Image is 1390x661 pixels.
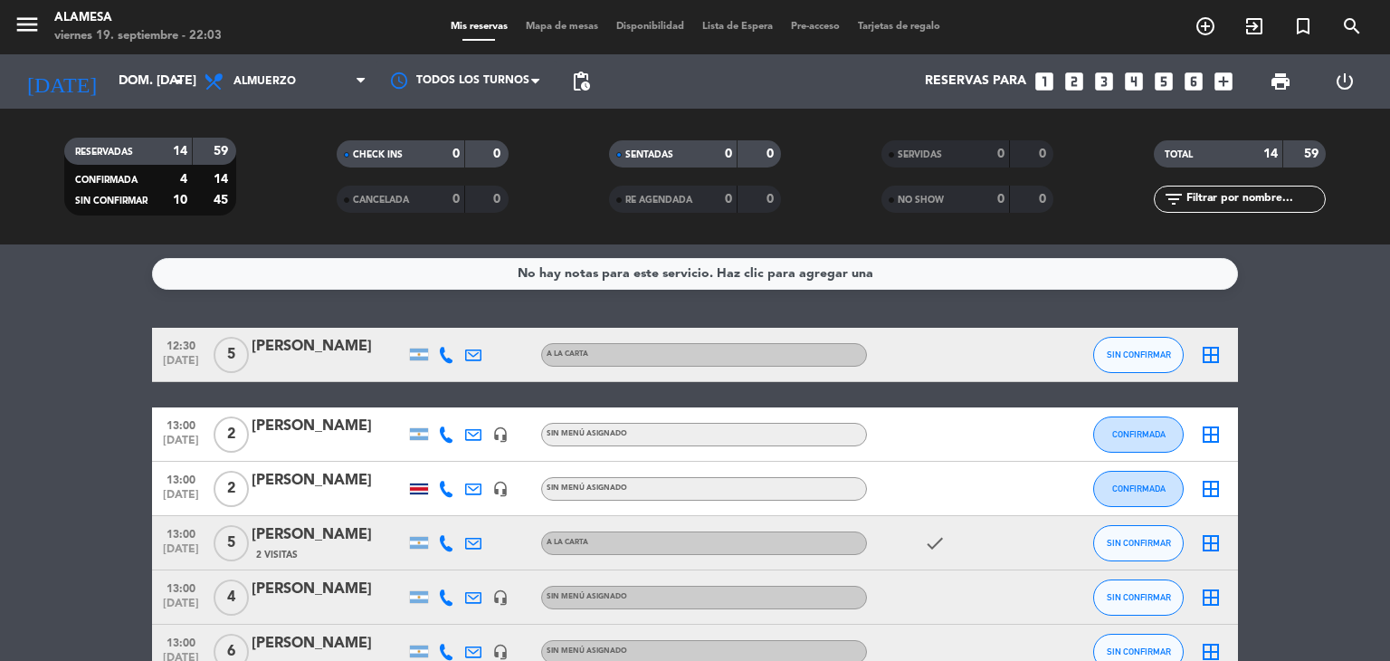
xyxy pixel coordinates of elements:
span: 13:00 [158,631,204,652]
strong: 14 [214,173,232,186]
i: looks_3 [1092,70,1116,93]
button: menu [14,11,41,44]
span: 13:00 [158,577,204,598]
span: SIN CONFIRMAR [1107,592,1171,602]
span: CANCELADA [353,196,409,205]
strong: 0 [766,193,777,206]
span: Sin menú asignado [547,647,627,655]
i: exit_to_app [1243,15,1265,37]
strong: 14 [1263,148,1278,160]
span: SIN CONFIRMAR [1107,647,1171,656]
strong: 0 [997,193,1004,206]
span: Mis reservas [442,22,517,32]
strong: 45 [214,194,232,206]
span: 5 [214,337,249,373]
div: LOG OUT [1312,54,1376,109]
span: RE AGENDADA [625,196,692,205]
strong: 0 [493,148,504,160]
strong: 14 [173,145,187,158]
div: [PERSON_NAME] [252,632,405,656]
i: headset_mic [492,644,509,660]
span: Sin menú asignado [547,484,627,492]
span: SIN CONFIRMAR [1107,350,1171,359]
strong: 0 [493,193,504,206]
span: SENTADAS [625,150,673,159]
span: Mapa de mesas [517,22,607,32]
button: SIN CONFIRMAR [1093,525,1184,561]
strong: 0 [1039,193,1050,206]
span: pending_actions [570,71,592,92]
i: border_all [1200,587,1222,608]
strong: 10 [173,194,187,206]
span: 2 [214,471,249,507]
span: [DATE] [158,435,204,455]
button: SIN CONFIRMAR [1093,580,1184,616]
div: [PERSON_NAME] [252,578,405,601]
strong: 0 [452,148,460,160]
span: Reservas para [925,74,1026,89]
i: border_all [1200,478,1222,500]
span: 13:00 [158,414,204,435]
i: looks_5 [1152,70,1176,93]
span: 13:00 [158,522,204,543]
span: Sin menú asignado [547,593,627,600]
i: menu [14,11,41,38]
i: search [1341,15,1363,37]
strong: 0 [1039,148,1050,160]
i: check [924,532,946,554]
i: turned_in_not [1292,15,1314,37]
span: CONFIRMADA [75,176,138,185]
div: viernes 19. septiembre - 22:03 [54,27,222,45]
div: Alamesa [54,9,222,27]
span: 4 [214,580,249,616]
span: print [1270,71,1291,92]
span: 13:00 [158,468,204,489]
strong: 59 [1304,148,1322,160]
span: Tarjetas de regalo [849,22,949,32]
span: 2 Visitas [256,548,298,562]
div: [PERSON_NAME] [252,469,405,493]
div: [PERSON_NAME] [252,523,405,547]
span: SIN CONFIRMAR [75,196,148,206]
span: [DATE] [158,543,204,564]
i: looks_4 [1122,70,1146,93]
i: [DATE] [14,62,109,101]
i: add_box [1212,70,1235,93]
strong: 4 [180,173,187,186]
strong: 0 [766,148,777,160]
i: looks_one [1033,70,1056,93]
span: Lista de Espera [693,22,782,32]
span: RESERVADAS [75,148,133,157]
i: headset_mic [492,481,509,497]
strong: 0 [452,193,460,206]
i: border_all [1200,424,1222,445]
i: border_all [1200,532,1222,554]
strong: 0 [725,148,732,160]
span: [DATE] [158,598,204,618]
span: Almuerzo [233,75,296,88]
i: arrow_drop_down [168,71,190,92]
span: CHECK INS [353,150,403,159]
i: looks_two [1062,70,1086,93]
span: CONFIRMADA [1112,429,1166,439]
button: CONFIRMADA [1093,471,1184,507]
div: [PERSON_NAME] [252,335,405,359]
div: No hay notas para este servicio. Haz clic para agregar una [518,263,873,284]
input: Filtrar por nombre... [1185,189,1325,209]
button: SIN CONFIRMAR [1093,337,1184,373]
i: headset_mic [492,589,509,606]
strong: 0 [725,193,732,206]
span: 12:30 [158,334,204,355]
i: filter_list [1163,188,1185,210]
span: [DATE] [158,489,204,510]
strong: 59 [214,145,232,158]
i: add_circle_outline [1195,15,1216,37]
span: Sin menú asignado [547,430,627,437]
span: A LA CARTA [547,539,588,546]
i: looks_6 [1182,70,1205,93]
span: [DATE] [158,355,204,376]
span: A LA CARTA [547,350,588,358]
span: SIN CONFIRMAR [1107,538,1171,548]
span: Disponibilidad [607,22,693,32]
span: CONFIRMADA [1112,484,1166,493]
